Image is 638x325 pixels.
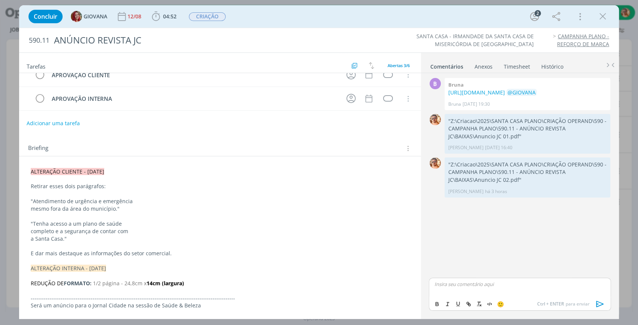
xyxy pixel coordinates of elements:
p: Bruna [448,101,461,108]
a: CAMPANHA PLANO - REFORÇO DE MARCA [557,33,609,47]
img: G [71,11,82,22]
span: [DATE] 16:40 [485,144,512,151]
div: B [430,78,441,89]
span: para enviar [537,301,590,307]
span: 04:52 [163,13,177,20]
span: há 3 horas [485,188,507,195]
p: "Z:\Criacao\2025\SANTA CASA PLANO\CRIAÇÃO OPERAND\590 - CAMPANHA PLANO\590.11 - ANÚNCIO REVISTA J... [448,161,607,184]
p: "Tenha acesso a um plano de saúde [31,220,409,228]
button: Concluir [28,10,63,23]
button: 2 [529,10,541,22]
p: "Atendimento de urgência e emergência [31,198,409,205]
p: a Santa Casa." [31,235,409,243]
span: CRIAÇÃO [189,12,226,21]
a: Histórico [541,60,564,70]
a: Comentários [430,60,464,70]
span: ALTERAÇÃO CLIENTE - [DATE] [31,168,104,175]
div: APROVAÇÃO INTERNA [48,94,339,103]
p: completo e a segurança de contar com [31,228,409,235]
span: REDUÇÃO DE [31,280,64,287]
button: GGIOVANA [71,11,107,22]
span: Ctrl + ENTER [537,301,566,307]
button: CRIAÇÃO [189,12,226,21]
p: Será um anúncio para o Jornal Cidade na sessão de Saúde & Beleza [31,302,409,309]
span: Briefing [28,144,48,153]
strong: FORMATO: [64,280,91,287]
span: 590.11 [29,36,49,45]
span: 1/2 página - 24,8cm x [93,280,147,287]
b: Bruna [448,81,464,88]
p: Retirar esses dois parágrafos: [31,183,409,190]
button: Adicionar uma tarefa [26,117,80,130]
div: 12/08 [127,14,143,19]
p: mesmo fora da área do município." [31,205,409,213]
img: V [430,157,441,169]
span: ALTERAÇÃO INTERNA - [DATE] [31,265,106,272]
span: @GIOVANA [508,89,536,96]
button: 🙂 [495,300,506,309]
p: "Z:\Criacao\2025\SANTA CASA PLANO\CRIAÇÃO OPERAND\590 - CAMPANHA PLANO\590.11 - ANÚNCIO REVISTA J... [448,117,607,140]
span: Concluir [34,13,57,19]
button: 04:52 [150,10,178,22]
p: -------------------------------------------------------------------------------------------------... [31,295,409,302]
span: 🙂 [497,300,504,308]
span: Tarefas [27,61,45,70]
div: 2 [535,10,541,16]
img: V [430,114,441,125]
span: GIOVANA [84,14,107,19]
span: [DATE] 19:30 [463,101,490,108]
a: SANTA CASA - IRMANDADE DA SANTA CASA DE MISERICÓRDIA DE [GEOGRAPHIC_DATA] [416,33,534,47]
div: APROVAÇÃO CLIENTE [48,70,339,80]
a: [URL][DOMAIN_NAME] [448,89,505,96]
p: [PERSON_NAME] [448,144,484,151]
span: Abertas 3/6 [388,63,410,68]
div: ANÚNCIO REVISTA JC [51,31,364,49]
div: Anexos [475,63,493,70]
p: [PERSON_NAME] [448,188,484,195]
img: arrow-down-up.svg [369,62,374,69]
div: dialog [19,5,619,319]
strong: 14cm (largura) [147,280,184,287]
p: E dar mais destaque as informações do setor comercial. [31,250,409,257]
a: Timesheet [503,60,530,70]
